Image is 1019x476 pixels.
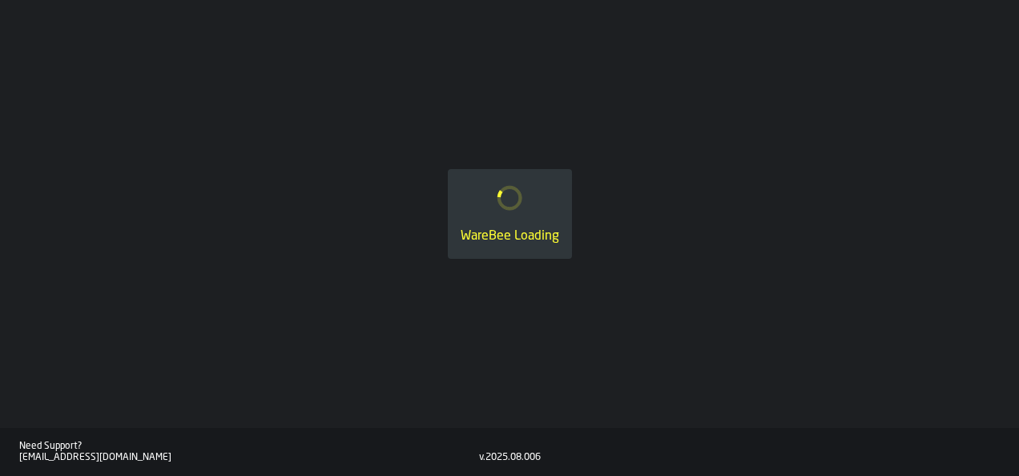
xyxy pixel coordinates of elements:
[19,441,479,463] a: Need Support?[EMAIL_ADDRESS][DOMAIN_NAME]
[461,227,559,246] div: WareBee Loading
[19,441,479,452] div: Need Support?
[485,452,541,463] div: 2025.08.006
[479,452,485,463] div: v.
[19,452,479,463] div: [EMAIL_ADDRESS][DOMAIN_NAME]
